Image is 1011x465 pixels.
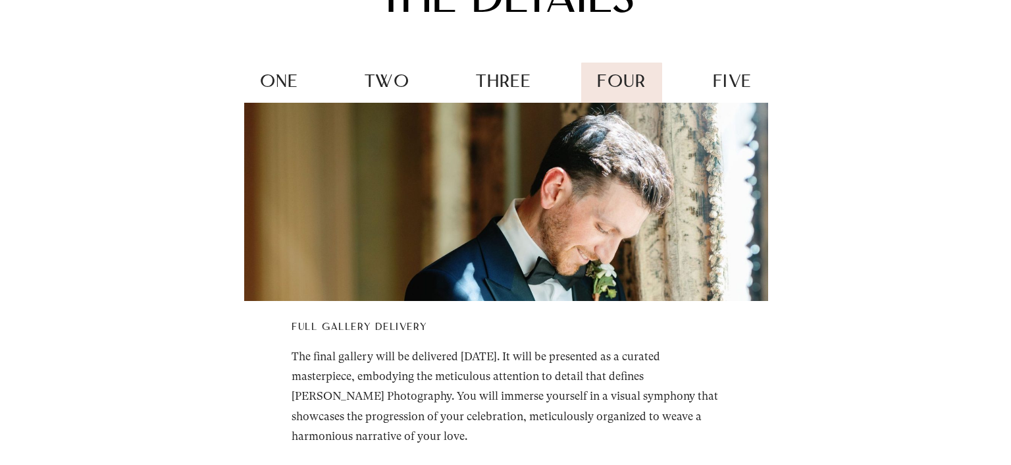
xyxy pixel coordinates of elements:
span: two [365,74,409,92]
span: five [713,74,752,92]
span: three [476,74,531,92]
h5: The final gallery will be delivered [DATE]. It will be presented as a curated masterpiece, embody... [292,347,721,447]
span: one [260,74,298,92]
span: four [597,74,646,92]
h4: Full gallery delivery [292,321,721,335]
